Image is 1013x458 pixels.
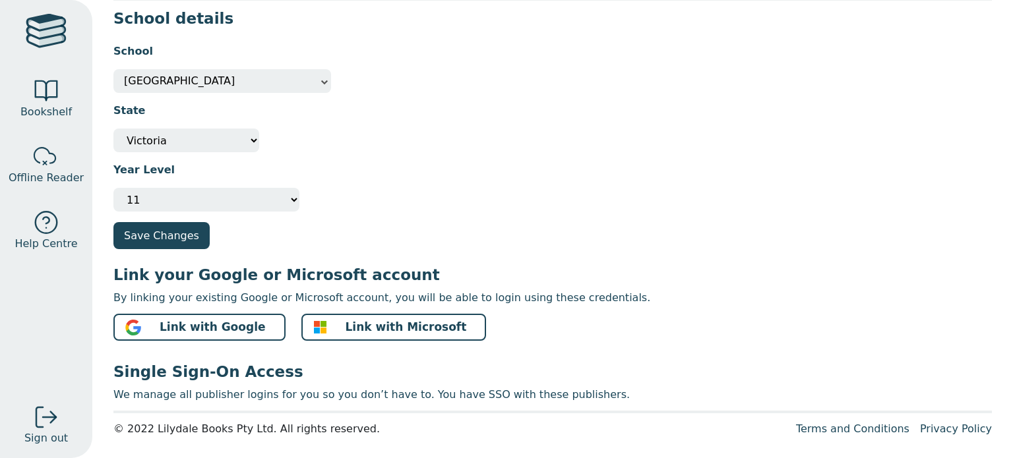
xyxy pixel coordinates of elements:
div: © 2022 Lilydale Books Pty Ltd. All rights reserved. [113,421,785,437]
p: By linking your existing Google or Microsoft account, you will be able to login using these crede... [113,290,992,306]
h3: Link your Google or Microsoft account [113,265,992,285]
span: Sign out [24,430,68,446]
a: Privacy Policy [920,422,992,435]
p: We manage all publisher logins for you so you don’t have to. You have SSO with these publishers. [113,387,992,403]
h3: School details [113,9,992,28]
button: Save Changes [113,222,210,249]
span: Link with Google [160,319,266,335]
span: Offline Reader [9,170,84,186]
label: School [113,43,153,59]
img: google_logo.svg [125,320,141,335]
span: Bookshelf [20,104,72,120]
button: Link with Google [113,314,286,341]
span: Link with Microsoft [346,319,467,335]
label: State [113,103,145,119]
button: Link with Microsoft [301,314,487,341]
span: Help Centre [15,236,77,252]
span: Lilydale District School [124,69,321,93]
a: Terms and Conditions [796,422,909,435]
label: Year Level [113,162,175,178]
img: ms-symbollockup_mssymbol_19.svg [313,320,327,334]
h3: Single Sign-On Access [113,362,992,382]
